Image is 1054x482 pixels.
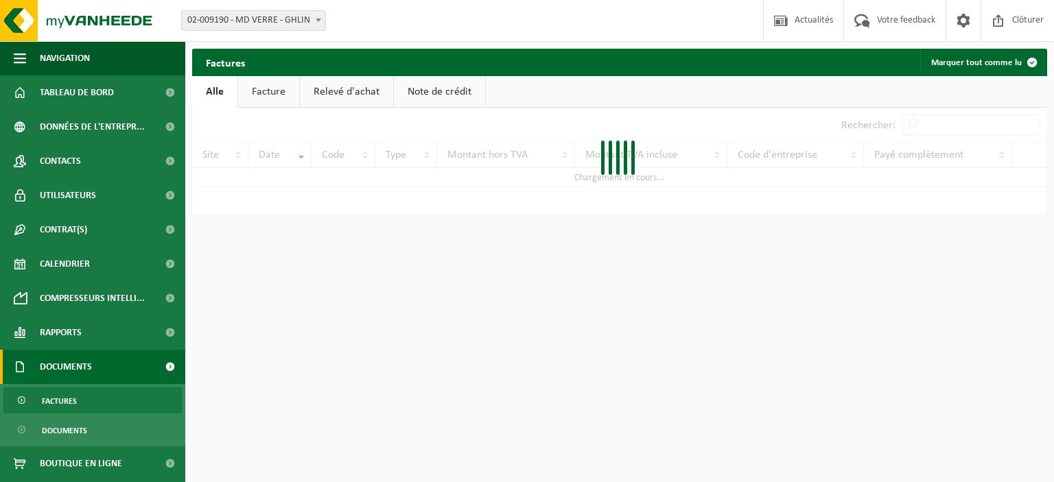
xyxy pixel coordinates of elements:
span: Contacts [40,144,81,178]
span: Données de l'entrepr... [40,110,145,144]
span: Navigation [40,41,90,75]
a: Factures [3,387,182,413]
a: Facture [238,76,299,108]
span: Documents [42,418,87,444]
span: 02-009190 - MD VERRE - GHLIN [181,10,326,31]
span: Utilisateurs [40,178,96,213]
span: Contrat(s) [40,213,87,247]
span: Rapports [40,315,82,350]
a: Documents [3,417,182,443]
span: 02-009190 - MD VERRE - GHLIN [182,11,325,30]
button: Marquer tout comme lu [920,49,1046,76]
span: Compresseurs intelli... [40,281,145,315]
a: Alle [192,76,237,108]
span: Tableau de bord [40,75,114,110]
a: Note de crédit [394,76,485,108]
a: Relevé d'achat [300,76,393,108]
span: Factures [42,388,77,414]
span: Boutique en ligne [40,446,122,481]
span: Documents [40,350,92,384]
h2: Factures [192,49,259,75]
span: Calendrier [40,247,90,281]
